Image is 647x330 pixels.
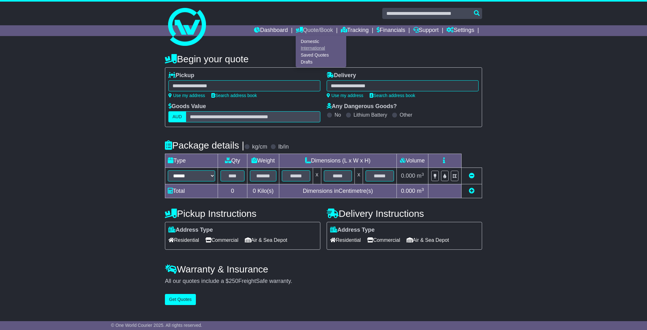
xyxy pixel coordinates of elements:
a: Use my address [168,93,205,98]
span: Air & Sea Depot [407,235,449,245]
sup: 3 [421,172,424,177]
span: 250 [229,278,238,284]
a: Financials [377,25,405,36]
td: Dimensions (L x W x H) [279,154,396,168]
td: Total [165,184,218,198]
label: Any Dangerous Goods? [327,103,397,110]
span: m [417,173,424,179]
label: kg/cm [252,144,267,150]
a: Remove this item [469,173,475,179]
button: Get Quotes [165,294,196,305]
a: International [296,45,346,52]
span: Commercial [367,235,400,245]
div: All our quotes include a $ FreightSafe warranty. [165,278,482,285]
h4: Warranty & Insurance [165,264,482,274]
a: Dashboard [254,25,288,36]
h4: Pickup Instructions [165,208,320,219]
span: Residential [168,235,199,245]
a: Drafts [296,58,346,65]
a: Search address book [370,93,415,98]
td: Weight [247,154,279,168]
td: Dimensions in Centimetre(s) [279,184,396,198]
td: Type [165,154,218,168]
span: © One World Courier 2025. All rights reserved. [111,323,202,328]
label: Pickup [168,72,194,79]
span: Commercial [205,235,238,245]
span: m [417,188,424,194]
label: No [335,112,341,118]
a: Search address book [211,93,257,98]
span: Air & Sea Depot [245,235,287,245]
a: Use my address [327,93,363,98]
label: Address Type [168,227,213,234]
td: x [355,168,363,184]
a: Quote/Book [296,25,333,36]
h4: Begin your quote [165,54,482,64]
label: Goods Value [168,103,206,110]
a: Domestic [296,38,346,45]
h4: Package details | [165,140,244,150]
label: Address Type [330,227,375,234]
h4: Delivery Instructions [327,208,482,219]
a: Support [413,25,439,36]
sup: 3 [421,187,424,192]
td: Volume [396,154,428,168]
label: Lithium Battery [354,112,387,118]
div: Quote/Book [296,36,346,67]
td: 0 [218,184,247,198]
td: Kilo(s) [247,184,279,198]
a: Add new item [469,188,475,194]
label: Other [400,112,412,118]
td: Qty [218,154,247,168]
span: 0.000 [401,173,415,179]
a: Settings [446,25,474,36]
a: Saved Quotes [296,52,346,59]
span: 0 [253,188,256,194]
a: Tracking [341,25,369,36]
label: Delivery [327,72,356,79]
td: x [313,168,321,184]
label: lb/in [278,144,289,150]
label: AUD [168,111,186,122]
span: 0.000 [401,188,415,194]
span: Residential [330,235,361,245]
